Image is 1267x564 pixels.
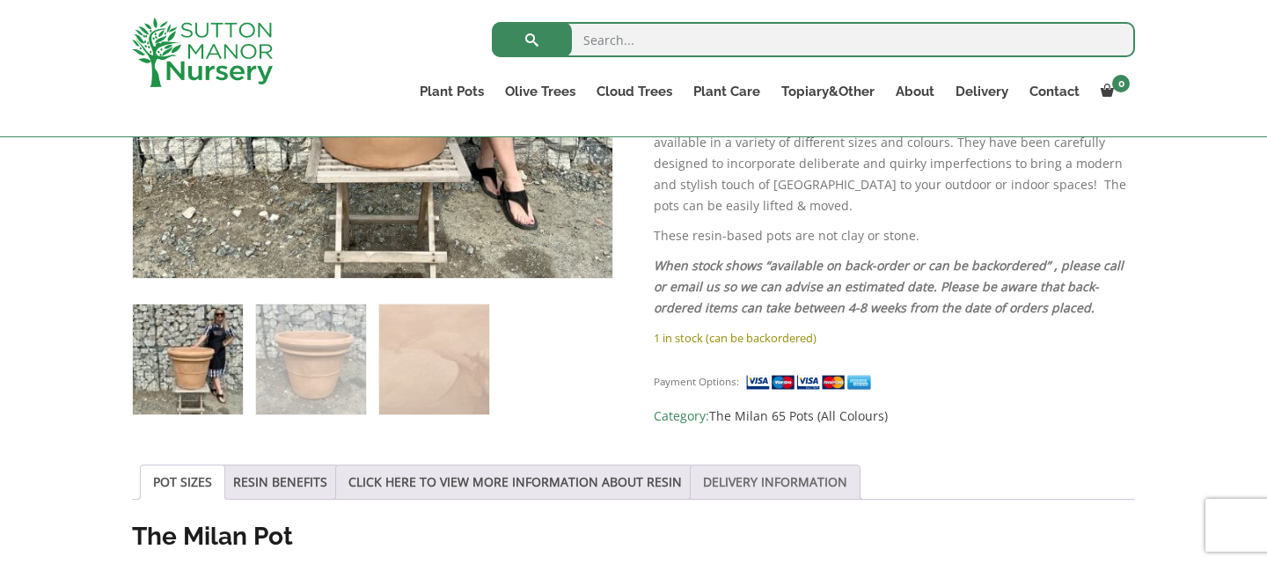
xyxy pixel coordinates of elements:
[494,79,586,104] a: Olive Trees
[654,327,1135,348] p: 1 in stock (can be backordered)
[153,465,212,499] a: POT SIZES
[683,79,771,104] a: Plant Care
[409,79,494,104] a: Plant Pots
[379,304,489,414] img: The Milan Pot 65 Colour Terracotta - Image 3
[654,375,739,388] small: Payment Options:
[703,465,847,499] a: DELIVERY INFORMATION
[348,465,682,499] a: CLICK HERE TO VIEW MORE INFORMATION ABOUT RESIN
[745,373,877,392] img: payment supported
[654,111,1135,216] p: The Milan Pot range offers a unique and contemporary style. We have this pot available in a varie...
[885,79,945,104] a: About
[233,465,327,499] a: RESIN BENEFITS
[771,79,885,104] a: Topiary&Other
[492,22,1135,57] input: Search...
[945,79,1019,104] a: Delivery
[133,304,243,414] img: The Milan Pot 65 Colour Terracotta
[654,406,1135,427] span: Category:
[1090,79,1135,104] a: 0
[654,257,1124,316] em: When stock shows “available on back-order or can be backordered” , please call or email us so we ...
[132,18,273,87] img: logo
[709,407,888,424] a: The Milan 65 Pots (All Colours)
[132,522,293,551] strong: The Milan Pot
[654,225,1135,246] p: These resin-based pots are not clay or stone.
[256,304,366,414] img: The Milan Pot 65 Colour Terracotta - Image 2
[586,79,683,104] a: Cloud Trees
[1112,75,1130,92] span: 0
[1019,79,1090,104] a: Contact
